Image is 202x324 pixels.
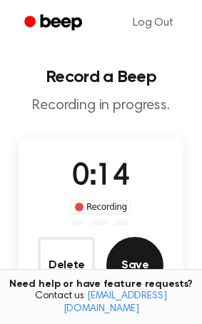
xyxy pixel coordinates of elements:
h1: Record a Beep [11,69,191,86]
p: Recording in progress. [11,97,191,115]
button: Save Audio Record [106,237,163,294]
a: Log Out [118,6,188,40]
button: Delete Audio Record [38,237,95,294]
span: 0:14 [72,162,129,192]
div: Recording [71,200,131,214]
a: [EMAIL_ADDRESS][DOMAIN_NAME] [64,291,167,314]
span: Contact us [9,290,193,315]
a: Beep [14,9,95,37]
